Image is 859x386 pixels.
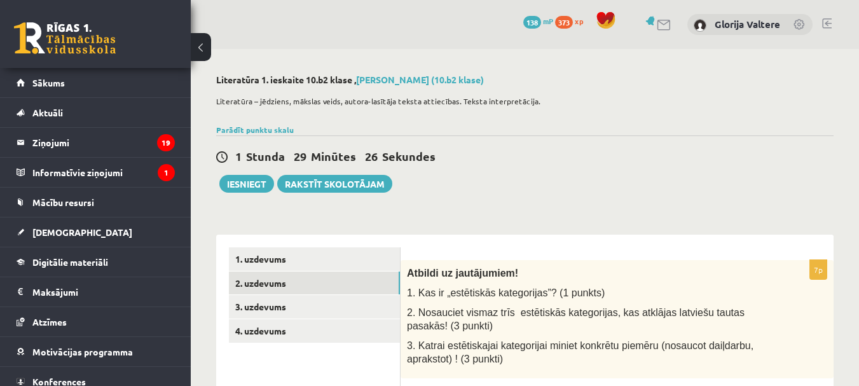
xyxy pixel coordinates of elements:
[17,277,175,307] a: Maksājumi
[407,287,605,298] span: 1. Kas ir „estētiskās kategorijas”? (1 punkts)
[694,19,706,32] img: Glorija Valtere
[277,175,392,193] a: Rakstīt skolotājam
[555,16,573,29] span: 373
[32,316,67,327] span: Atzīmes
[407,268,518,279] span: Atbildi uz jautājumiem!
[229,272,400,295] a: 2. uzdevums
[356,74,484,85] a: [PERSON_NAME] (10.b2 klase)
[229,295,400,319] a: 3. uzdevums
[32,107,63,118] span: Aktuāli
[17,188,175,217] a: Mācību resursi
[32,196,94,208] span: Mācību resursi
[311,149,356,163] span: Minūtes
[219,175,274,193] button: Iesniegt
[523,16,553,26] a: 138 mP
[235,149,242,163] span: 1
[17,337,175,366] a: Motivācijas programma
[809,259,827,280] p: 7p
[17,307,175,336] a: Atzīmes
[523,16,541,29] span: 138
[17,128,175,157] a: Ziņojumi19
[382,149,436,163] span: Sekundes
[158,164,175,181] i: 1
[17,158,175,187] a: Informatīvie ziņojumi1
[14,22,116,54] a: Rīgas 1. Tālmācības vidusskola
[246,149,285,163] span: Stunda
[216,74,834,85] h2: Literatūra 1. ieskaite 10.b2 klase ,
[32,256,108,268] span: Digitālie materiāli
[32,226,132,238] span: [DEMOGRAPHIC_DATA]
[216,95,827,107] p: Literatūra – jēdziens, mākslas veids, autora-lasītāja teksta attiecības. Teksta interpretācija.
[32,128,175,157] legend: Ziņojumi
[17,98,175,127] a: Aktuāli
[229,247,400,271] a: 1. uzdevums
[32,346,133,357] span: Motivācijas programma
[32,277,175,307] legend: Maksājumi
[229,319,400,343] a: 4. uzdevums
[575,16,583,26] span: xp
[365,149,378,163] span: 26
[17,217,175,247] a: [DEMOGRAPHIC_DATA]
[216,125,294,135] a: Parādīt punktu skalu
[294,149,306,163] span: 29
[715,18,780,31] a: Glorija Valtere
[32,77,65,88] span: Sākums
[17,247,175,277] a: Digitālie materiāli
[555,16,589,26] a: 373 xp
[157,134,175,151] i: 19
[407,307,745,331] span: 2. Nosauciet vismaz trīs estētiskās kategorijas, kas atklājas latviešu tautas pasakās! (3 punkti)
[543,16,553,26] span: mP
[407,340,753,364] span: 3. Katrai estētiskajai kategorijai miniet konkrētu piemēru (nosaucot daiļdarbu, aprakstot) ! (3 p...
[32,158,175,187] legend: Informatīvie ziņojumi
[17,68,175,97] a: Sākums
